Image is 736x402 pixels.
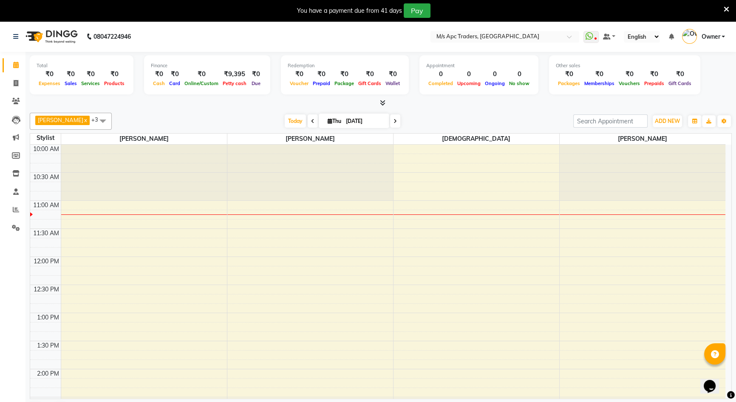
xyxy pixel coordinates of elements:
[31,145,61,154] div: 10:00 AM
[182,80,221,86] span: Online/Custom
[582,69,617,79] div: ₹0
[393,134,559,144] span: [DEMOGRAPHIC_DATA]
[582,80,617,86] span: Memberships
[404,3,430,18] button: Pay
[332,69,356,79] div: ₹0
[35,369,61,378] div: 2:00 PM
[356,69,383,79] div: ₹0
[167,69,182,79] div: ₹0
[617,69,642,79] div: ₹0
[426,80,455,86] span: Completed
[700,368,728,393] iframe: chat widget
[297,6,402,15] div: You have a payment due from 41 days
[151,80,167,86] span: Cash
[311,80,332,86] span: Prepaid
[221,80,249,86] span: Petty cash
[426,69,455,79] div: 0
[102,80,127,86] span: Products
[701,32,720,41] span: Owner
[288,69,311,79] div: ₹0
[182,69,221,79] div: ₹0
[31,201,61,210] div: 11:00 AM
[227,134,393,144] span: [PERSON_NAME]
[102,69,127,79] div: ₹0
[556,62,694,69] div: Other sales
[682,29,697,44] img: Owner
[288,62,402,69] div: Redemption
[483,69,507,79] div: 0
[167,80,182,86] span: Card
[556,69,582,79] div: ₹0
[556,80,582,86] span: Packages
[655,118,680,124] span: ADD NEW
[83,117,87,123] a: x
[642,80,666,86] span: Prepaids
[30,134,61,143] div: Stylist
[483,80,507,86] span: Ongoing
[61,134,227,144] span: [PERSON_NAME]
[617,80,642,86] span: Vouchers
[249,80,263,86] span: Due
[426,62,532,69] div: Appointment
[507,69,532,79] div: 0
[38,117,83,123] span: [PERSON_NAME]
[22,25,80,48] img: logo
[35,341,61,350] div: 1:30 PM
[666,80,694,86] span: Gift Cards
[642,69,666,79] div: ₹0
[455,80,483,86] span: Upcoming
[332,80,356,86] span: Package
[32,257,61,266] div: 12:00 PM
[37,80,62,86] span: Expenses
[249,69,263,79] div: ₹0
[326,118,343,124] span: Thu
[31,229,61,238] div: 11:30 AM
[31,173,61,182] div: 10:30 AM
[573,114,648,128] input: Search Appointment
[37,62,127,69] div: Total
[383,80,402,86] span: Wallet
[79,80,102,86] span: Services
[221,69,249,79] div: ₹9,395
[151,62,263,69] div: Finance
[560,134,726,144] span: [PERSON_NAME]
[62,69,79,79] div: ₹0
[653,115,682,127] button: ADD NEW
[507,80,532,86] span: No show
[91,116,105,123] span: +3
[288,80,311,86] span: Voucher
[37,69,62,79] div: ₹0
[356,80,383,86] span: Gift Cards
[311,69,332,79] div: ₹0
[666,69,694,79] div: ₹0
[383,69,402,79] div: ₹0
[79,69,102,79] div: ₹0
[35,313,61,322] div: 1:00 PM
[32,285,61,294] div: 12:30 PM
[455,69,483,79] div: 0
[285,114,306,128] span: Today
[62,80,79,86] span: Sales
[151,69,167,79] div: ₹0
[343,115,386,128] input: 2025-09-04
[93,25,131,48] b: 08047224946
